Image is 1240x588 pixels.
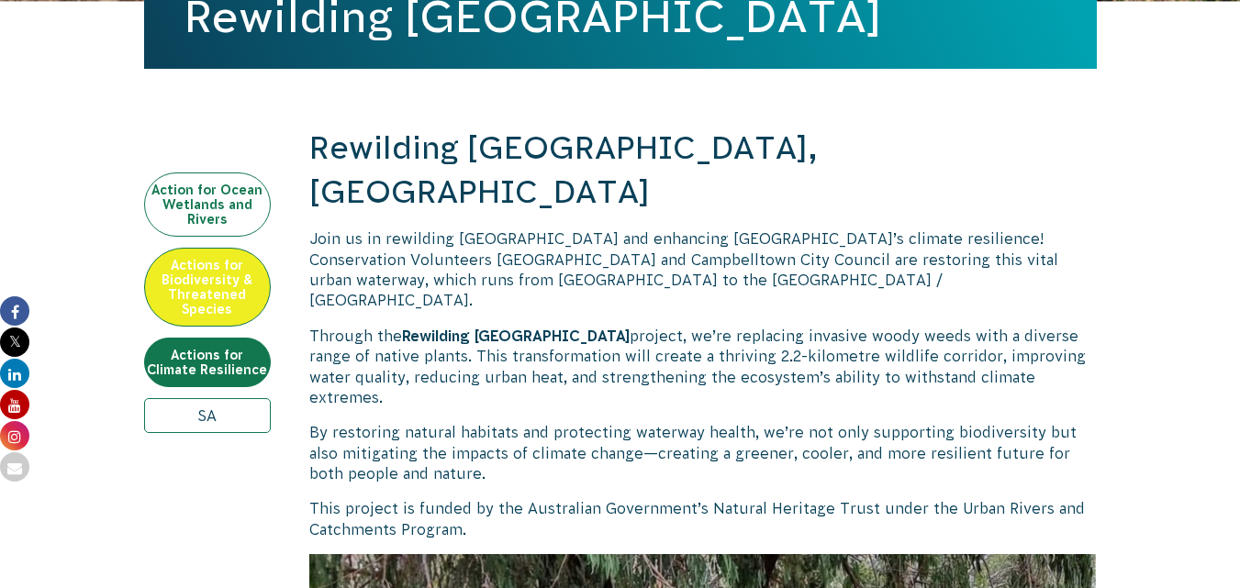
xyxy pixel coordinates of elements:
[144,172,271,237] a: Action for Ocean Wetlands and Rivers
[402,327,630,344] span: Rewilding [GEOGRAPHIC_DATA]
[309,424,1077,482] span: By restoring natural habitats and protecting waterway health, we’re not only supporting biodivers...
[309,127,1097,214] h2: Rewilding [GEOGRAPHIC_DATA], [GEOGRAPHIC_DATA]
[144,248,271,327] a: Actions for Biodiversity & Threatened Species
[309,327,402,344] span: Through the
[309,327,1086,405] span: project, we’re replacing invasive woody weeds with a diverse range of native plants. This transfo...
[309,230,1058,308] span: Join us in rewilding [GEOGRAPHIC_DATA] and enhancing [GEOGRAPHIC_DATA]’s climate resilience! Cons...
[309,500,1085,537] span: This project is funded by the Australian Government’s Natural Heritage Trust under the Urban Rive...
[144,398,271,433] a: SA
[144,338,271,387] a: Actions for Climate Resilience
